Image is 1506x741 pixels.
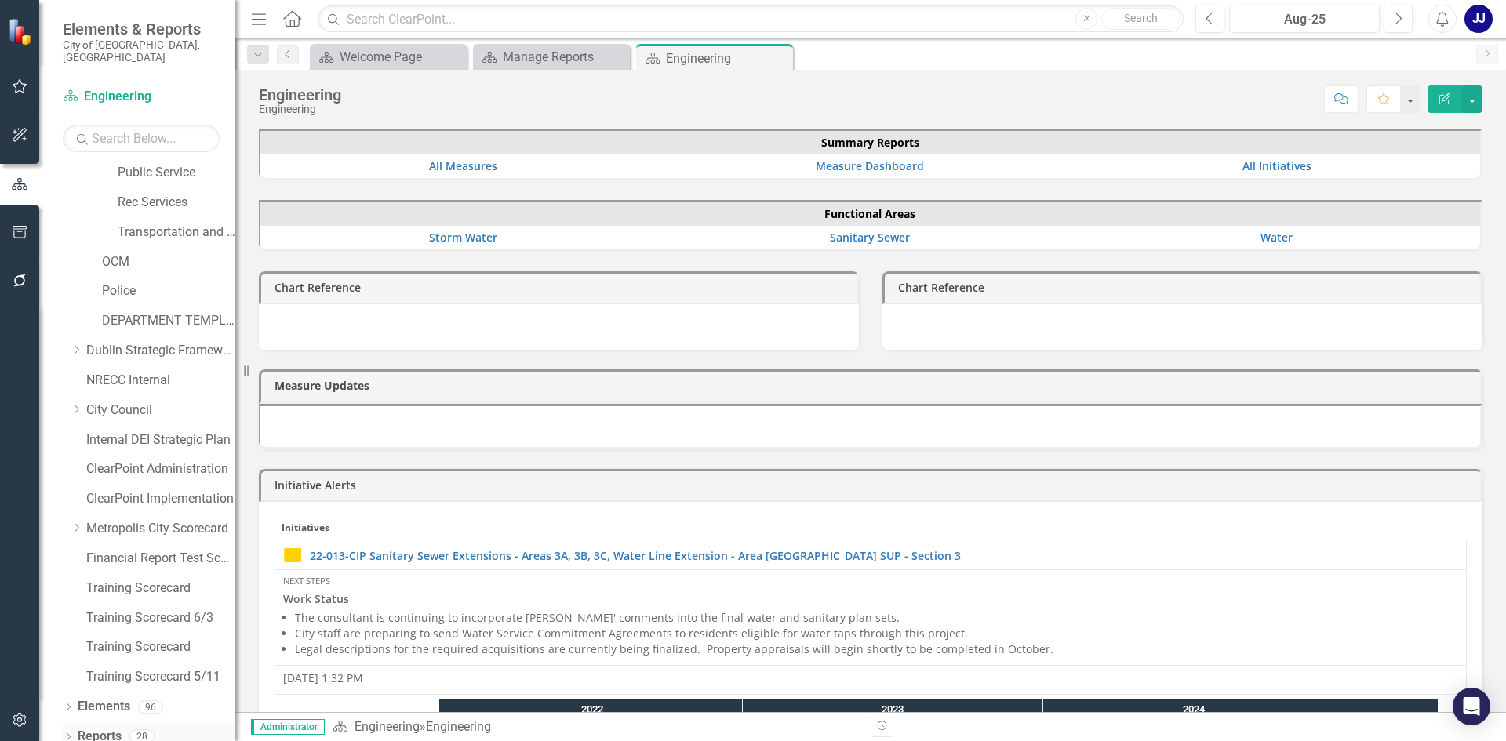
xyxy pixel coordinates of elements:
div: Engineering [426,719,491,734]
div: 2022 [442,699,743,720]
a: Sanitary Sewer [830,230,910,245]
span: Elements & Reports [63,20,220,38]
a: All Measures [429,158,497,173]
a: Training Scorecard 5/11 [86,668,235,686]
span: Administrator [251,719,325,735]
input: Search Below... [63,125,220,152]
a: Engineering [355,719,420,734]
th: Summary Reports [260,131,1480,154]
h3: Chart Reference [898,282,1472,293]
a: Rec Services [118,194,235,212]
div: [DATE] 1:32 PM [283,670,1458,686]
h3: Measure Updates [275,380,1472,391]
a: Elements [78,698,130,716]
a: Welcome Page [314,47,463,67]
a: Internal DEI Strategic Plan [86,431,235,449]
a: Storm Water [429,230,497,245]
strong: Work Status [283,591,349,606]
div: Open Intercom Messenger [1453,688,1490,725]
a: City Council [86,401,235,420]
a: Water [1260,230,1293,245]
a: OCM [102,253,235,271]
th: Functional Areas [260,202,1480,226]
small: City of [GEOGRAPHIC_DATA], [GEOGRAPHIC_DATA] [63,38,220,64]
div: Engineering [259,86,341,104]
img: Near Target [283,546,302,565]
a: Transportation and Mobility [118,223,235,242]
li: City staff are preparing to send Water Service Commitment Agreements to residents eligible for wa... [295,626,1458,641]
a: Police [102,282,235,300]
a: Engineering [63,88,220,106]
a: Financial Report Test Scorecard [86,550,235,568]
a: Training Scorecard [86,579,235,598]
a: Training Scorecard [86,638,235,656]
div: Engineering [259,104,341,115]
div: » [333,718,859,736]
div: 2024 [1043,699,1344,720]
a: Public Service [118,164,235,182]
input: Search ClearPoint... [318,5,1184,33]
a: All Initiatives [1242,158,1311,173]
button: Aug-25 [1229,5,1380,33]
a: Metropolis City Scorecard [86,520,235,538]
img: ClearPoint Strategy [8,17,35,45]
div: Manage Reports [503,47,626,67]
a: ClearPoint Implementation [86,490,235,508]
div: Engineering [666,49,789,68]
button: JJ [1464,5,1493,33]
div: Aug-25 [1235,10,1374,29]
h3: Initiative Alerts [275,479,1472,491]
a: Dublin Strategic Framework [86,342,235,360]
a: ClearPoint Administration [86,460,235,478]
a: 22-013-CIP Sanitary Sewer Extensions - Areas 3A, 3B, 3C, Water Line Extension - Area [GEOGRAPHIC_... [310,550,1458,561]
div: 2023 [743,699,1043,720]
button: Search [1101,8,1180,30]
div: Next Steps [283,575,1458,587]
a: DEPARTMENT TEMPLATE [102,312,235,330]
a: Measure Dashboard [816,158,924,173]
a: Training Scorecard 6/3 [86,609,235,627]
a: NRECC Internal [86,372,235,390]
li: The consultant is continuing to incorporate [PERSON_NAME]' comments into the final water and sani... [295,610,1458,626]
a: Manage Reports [477,47,626,67]
span: Search [1124,12,1158,24]
div: 96 [138,700,163,714]
h3: Chart Reference [275,282,849,293]
div: Welcome Page [340,47,463,67]
td: Double-Click to Edit Right Click for Context Menu [275,541,1467,570]
li: Legal descriptions for the required acquisitions are currently being finalized. Property appraisa... [295,641,1458,657]
td: Double-Click to Edit [275,570,1467,666]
